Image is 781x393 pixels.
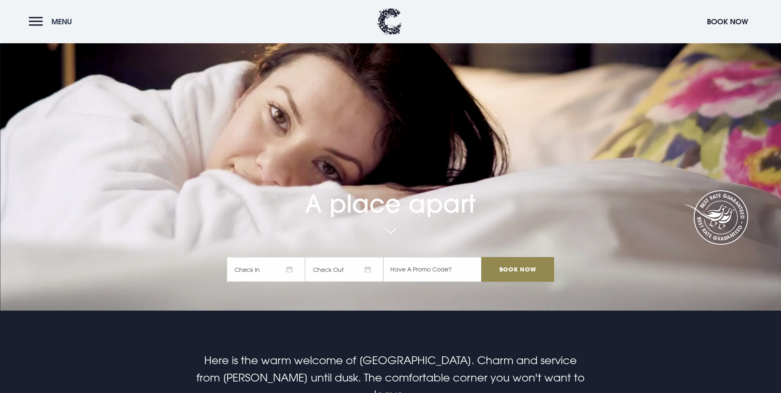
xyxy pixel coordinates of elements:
[305,257,383,282] span: Check Out
[703,13,752,30] button: Book Now
[29,13,76,30] button: Menu
[51,17,72,26] span: Menu
[383,257,481,282] input: Have A Promo Code?
[227,165,554,218] h1: A place apart
[377,8,402,35] img: Clandeboye Lodge
[481,257,554,282] input: Book Now
[227,257,305,282] span: Check In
